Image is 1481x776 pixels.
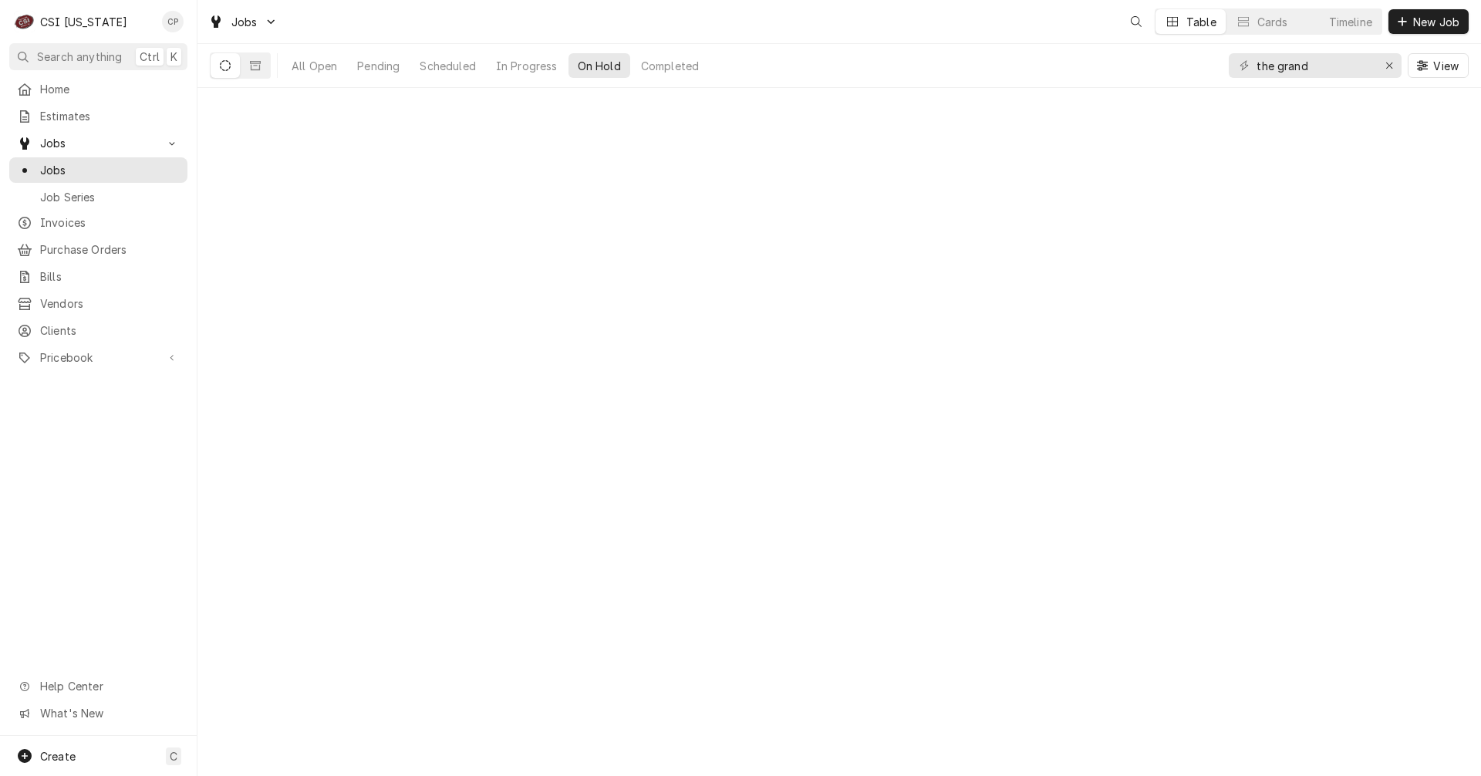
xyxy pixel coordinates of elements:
button: Erase input [1377,53,1402,78]
span: Search anything [37,49,122,65]
span: Estimates [40,108,180,124]
a: Go to Pricebook [9,345,187,370]
a: Job Series [9,184,187,210]
a: Purchase Orders [9,237,187,262]
span: Home [40,81,180,97]
span: Job Series [40,189,180,205]
span: What's New [40,705,178,721]
div: Pending [357,58,400,74]
a: Vendors [9,291,187,316]
a: Invoices [9,210,187,235]
div: Craig Pierce's Avatar [162,11,184,32]
span: C [170,748,177,764]
div: Timeline [1329,14,1372,30]
button: Search anythingCtrlK [9,43,187,70]
button: Open search [1124,9,1149,34]
span: Jobs [40,135,157,151]
span: K [170,49,177,65]
a: Go to What's New [9,700,187,726]
div: All Open [292,58,337,74]
div: CSI [US_STATE] [40,14,127,30]
div: CSI Kentucky's Avatar [14,11,35,32]
div: In Progress [496,58,558,74]
div: Completed [641,58,699,74]
input: Keyword search [1257,53,1372,78]
span: Purchase Orders [40,241,180,258]
button: View [1408,53,1469,78]
div: Table [1186,14,1216,30]
a: Home [9,76,187,102]
div: On Hold [578,58,621,74]
div: C [14,11,35,32]
div: CP [162,11,184,32]
span: Vendors [40,295,180,312]
span: Ctrl [140,49,160,65]
div: Cards [1257,14,1288,30]
span: Create [40,750,76,763]
a: Go to Jobs [9,130,187,156]
span: Pricebook [40,349,157,366]
a: Estimates [9,103,187,129]
span: Bills [40,268,180,285]
div: Scheduled [420,58,475,74]
span: Clients [40,322,180,339]
span: Help Center [40,678,178,694]
span: Invoices [40,214,180,231]
span: Jobs [40,162,180,178]
a: Clients [9,318,187,343]
span: Jobs [231,14,258,30]
a: Go to Jobs [202,9,284,35]
a: Bills [9,264,187,289]
span: View [1430,58,1462,74]
span: New Job [1410,14,1462,30]
a: Go to Help Center [9,673,187,699]
a: Jobs [9,157,187,183]
button: New Job [1388,9,1469,34]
